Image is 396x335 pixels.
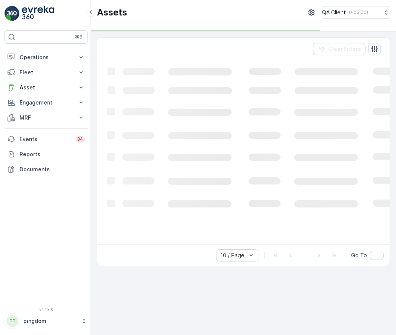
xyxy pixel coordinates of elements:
button: MRF [5,110,88,125]
img: logo_light-DOdMpM7g.png [22,6,54,21]
p: Operations [20,54,73,61]
p: Reports [20,151,85,158]
p: MRF [20,114,73,121]
p: Asset [20,84,73,91]
p: 34 [77,136,83,142]
p: Fleet [20,69,73,76]
button: QA Client(+03:00) [322,6,390,19]
p: QA Client [322,9,346,16]
p: Engagement [20,99,73,106]
button: Engagement [5,95,88,110]
button: Clear Filters [313,43,365,55]
a: Reports [5,147,88,162]
img: logo [5,6,20,21]
p: Events [20,135,71,143]
button: Asset [5,80,88,95]
p: ⌘B [75,34,83,40]
p: Documents [20,166,85,173]
p: pingdom [23,317,77,325]
button: PPpingdom [5,313,88,329]
div: PP [6,315,18,327]
p: Assets [97,6,127,18]
span: v 1.49.0 [5,307,88,312]
p: ( +03:00 ) [349,9,368,15]
p: Clear Filters [328,45,361,53]
a: Events34 [5,132,88,147]
a: Documents [5,162,88,177]
button: Fleet [5,65,88,80]
button: Operations [5,50,88,65]
span: Go To [351,252,367,259]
